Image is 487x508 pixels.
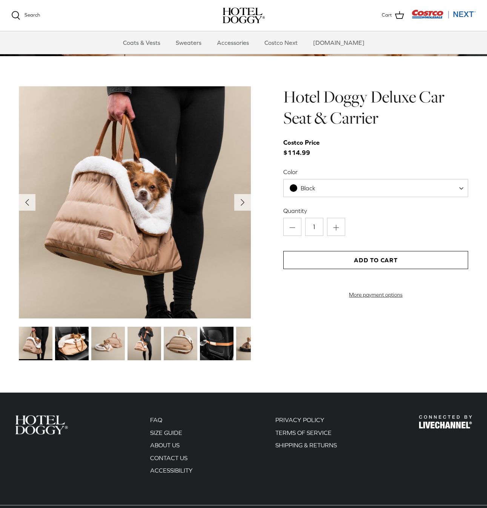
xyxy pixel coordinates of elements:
[382,11,404,20] a: Cart
[25,12,40,18] span: Search
[412,9,476,19] img: Costco Next
[283,207,468,215] label: Quantity
[150,429,182,436] a: SIZE GUIDE
[11,11,40,20] a: Search
[283,251,468,269] button: Add to Cart
[258,31,304,54] a: Costco Next
[55,327,89,360] img: small dog in a tan dog carrier on a black seat in the car
[306,31,371,54] a: [DOMAIN_NAME]
[283,179,468,197] span: Black
[301,185,315,191] span: Black
[275,429,332,436] a: TERMS OF SERVICE
[210,31,256,54] a: Accessories
[283,168,468,176] label: Color
[223,8,265,23] img: hoteldoggycom
[169,31,208,54] a: Sweaters
[284,184,330,192] span: Black
[150,416,162,423] a: FAQ
[283,292,468,298] a: More payment options
[116,31,167,54] a: Coats & Vests
[19,194,35,211] button: Previous
[15,415,68,435] img: Hotel Doggy Costco Next
[283,138,320,148] div: Costco Price
[223,8,265,23] a: hoteldoggy.com hoteldoggycom
[382,11,392,19] span: Cart
[412,14,476,20] a: Visit Costco Next
[283,86,468,129] h1: Hotel Doggy Deluxe Car Seat & Carrier
[268,415,344,479] div: Secondary navigation
[150,442,180,448] a: ABOUT US
[150,454,187,461] a: CONTACT US
[150,467,193,474] a: ACCESSIBILITY
[283,138,327,158] span: $114.99
[234,194,251,211] button: Next
[143,415,200,479] div: Secondary navigation
[275,442,337,448] a: SHIPPING & RETURNS
[419,415,472,428] img: Hotel Doggy Costco Next
[305,218,323,236] input: Quantity
[275,416,324,423] a: PRIVACY POLICY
